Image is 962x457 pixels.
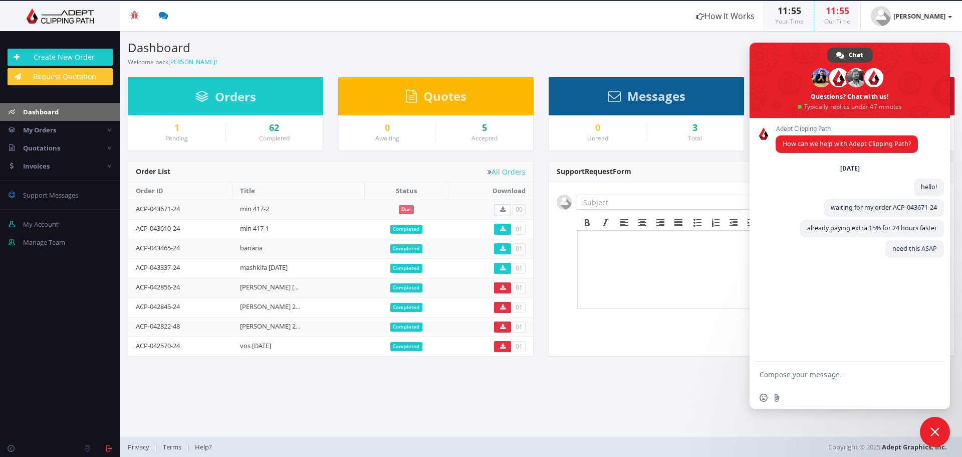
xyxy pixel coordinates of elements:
span: Dashboard [23,107,59,116]
div: Increase indent [743,216,761,229]
a: min 417-2 [240,204,269,213]
span: Manage Team [23,238,65,247]
img: user_default.jpg [871,6,891,26]
a: Close chat [920,417,950,447]
span: need this ASAP [892,244,937,253]
small: Unread [587,134,608,142]
a: ACP-042845-24 [136,302,180,311]
a: ACP-043610-24 [136,224,180,233]
strong: [PERSON_NAME] [893,12,945,21]
small: Awaiting [375,134,399,142]
a: banana [240,243,263,252]
span: Completed [390,323,423,332]
span: 55 [791,5,801,17]
a: All Orders [488,168,526,176]
th: Download [448,182,533,200]
img: Adept Graphics [8,9,113,24]
a: ACP-042822-48 [136,322,180,331]
a: [PERSON_NAME] [861,1,962,31]
span: : [788,5,791,17]
small: Our Time [824,17,850,26]
div: Justify [669,216,687,229]
a: vos [DATE] [240,341,271,350]
a: Chat [827,48,873,63]
a: 0 [346,123,428,133]
div: Align center [633,216,651,229]
span: Send a file [773,394,781,402]
a: ACP-043671-24 [136,204,180,213]
span: 11 [778,5,788,17]
span: Completed [390,283,423,292]
th: Status [365,182,448,200]
small: Completed [259,134,290,142]
a: 1 [136,123,217,133]
th: Title [232,182,365,200]
a: 62 [233,123,315,133]
span: already paying extra 15% for 24 hours faster [807,224,937,232]
div: Decrease indent [725,216,743,229]
span: Insert an emoji [760,394,768,402]
span: Invoices [23,162,50,171]
a: 0 [557,123,638,133]
a: Help? [190,442,217,451]
a: [PERSON_NAME] 2.4_a [240,302,307,311]
a: 5 [443,123,526,133]
h3: Dashboard [128,41,534,54]
span: Messages [627,88,685,104]
iframe: Rich Text Area. Press ALT-F9 for menu. Press ALT-F10 for toolbar. Press ALT-0 for help [578,231,945,308]
th: Order ID [128,182,232,200]
div: Italic [596,216,614,229]
a: Create New Order [8,49,113,66]
input: Subject [577,195,754,210]
a: [PERSON_NAME] [DATE] [240,282,311,291]
div: 3 [654,123,736,133]
div: Align right [651,216,669,229]
span: : [836,5,839,17]
a: min 417-1 [240,224,269,233]
a: Terms [158,442,186,451]
span: Due [399,205,414,214]
small: Your Time [775,17,804,26]
a: How It Works [686,1,765,31]
span: My Account [23,220,59,229]
textarea: Compose your message... [760,362,920,387]
span: waiting for my order ACP-043671-24 [831,203,937,212]
a: Quotes [406,94,466,103]
a: ACP-043337-24 [136,263,180,272]
span: Support Messages [23,191,78,200]
a: Messages [608,94,685,103]
span: Chat [849,48,863,63]
a: [PERSON_NAME] 2.4 [240,322,301,331]
span: Completed [390,225,423,234]
a: ACP-042856-24 [136,282,180,291]
small: Total [688,134,702,142]
small: Welcome back ! [128,58,217,66]
span: My Orders [23,125,56,134]
span: Adept Clipping Path [776,125,918,132]
span: Support Form [557,167,631,176]
div: Bullet list [688,216,706,229]
img: user_default.jpg [557,195,572,210]
a: mashkifa [DATE] [240,263,288,272]
div: Numbered list [706,216,725,229]
span: Quotations [23,143,60,153]
a: ACP-042570-24 [136,341,180,350]
span: How can we help with Adept Clipping Path? [783,139,911,148]
span: Order List [136,167,170,176]
span: hello! [921,183,937,191]
span: Completed [390,244,423,253]
span: Completed [390,303,423,312]
span: Completed [390,342,423,351]
a: [PERSON_NAME] [168,58,215,66]
div: Align left [615,216,633,229]
span: 55 [839,5,849,17]
small: Accepted [471,134,498,142]
a: Request Quotation [8,68,113,85]
span: Request [585,167,613,176]
a: Orders [195,94,256,103]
